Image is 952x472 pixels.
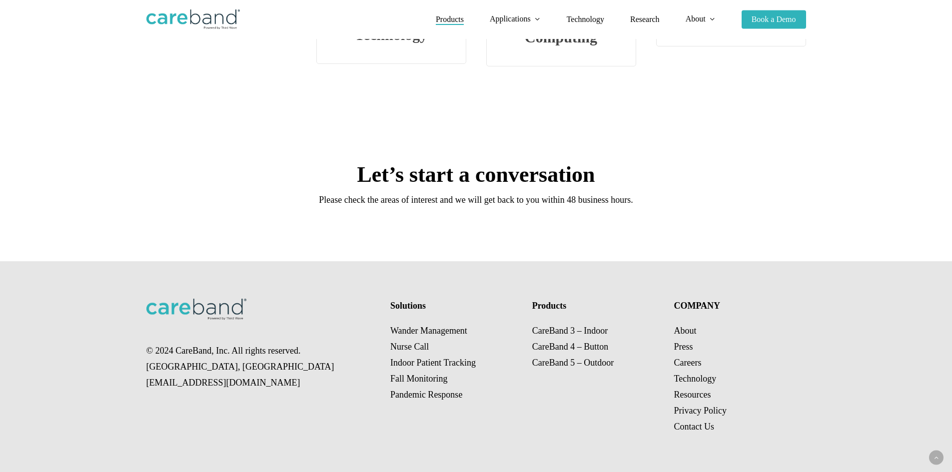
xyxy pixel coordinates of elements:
a: Book a Demo [742,15,806,23]
a: Press [674,342,693,352]
a: Careers [674,358,701,368]
span: Applications [490,14,531,23]
a: Products [436,15,464,23]
p: Wander Management Nurse Call Indoor Patient Tracking Fall Monitoring [390,323,519,403]
span: Book a Demo [752,15,796,23]
a: CareBand 5 – Outdoor [532,358,614,368]
h2: Let’s start a conversation [239,161,713,188]
p: © 2024 CareBand, Inc. All rights reserved. [GEOGRAPHIC_DATA], [GEOGRAPHIC_DATA] [EMAIL_ADDRESS][D... [146,343,377,391]
a: Technology [567,15,604,23]
a: CareBand 3 – Indoor [532,326,608,336]
a: About [686,15,716,23]
h4: COMPANY [674,299,802,313]
a: Applications [490,15,541,23]
a: Back to top [929,451,944,465]
h4: Products [532,299,661,313]
a: Pandemic Response [390,390,462,400]
span: About [686,14,706,23]
a: Contact Us [674,422,714,432]
h4: Solutions [390,299,519,313]
a: Research [630,15,660,23]
p: Please check the areas of interest and we will get back to you within 48 business hours. [239,192,713,208]
a: Technology [674,374,716,384]
a: Privacy Policy [674,406,727,416]
a: About [674,326,696,336]
img: CareBand [146,9,240,29]
a: CareBand 4 – Button [532,342,608,352]
a: Resources [674,390,711,400]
